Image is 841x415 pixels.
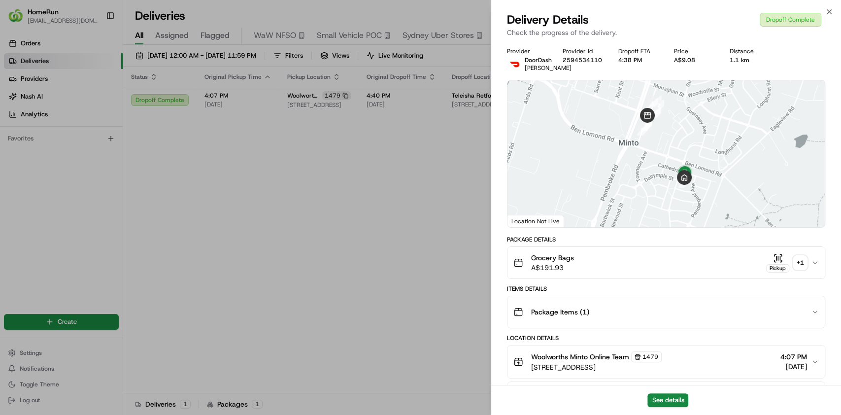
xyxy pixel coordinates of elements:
span: Woolworths Minto Online Team [531,352,629,362]
div: Dropoff ETA [618,47,658,55]
span: [DATE] [780,362,807,372]
button: See details [647,393,688,407]
div: 2 [653,100,664,111]
span: [STREET_ADDRESS] [531,362,662,372]
div: A$9.08 [674,56,714,64]
span: 4:07 PM [780,352,807,362]
div: + 1 [793,256,807,270]
div: Price [674,47,714,55]
div: Provider Id [563,47,603,55]
div: 1 [651,96,662,106]
div: 3 [649,107,660,118]
div: 4:38 PM [618,56,658,64]
div: 4 [650,107,661,118]
div: Distance [730,47,770,55]
button: Pickup [766,253,789,273]
div: Items Details [507,285,825,293]
img: doordash_logo_v2.png [507,56,523,72]
div: 9 [637,125,648,136]
span: DoorDash [525,56,552,64]
span: Package Items ( 1 ) [531,307,589,317]
button: Package Items (1) [507,296,825,328]
div: Pickup [766,264,789,273]
p: Check the progress of the delivery. [507,28,825,37]
span: 1479 [642,353,658,361]
div: 6 [640,118,651,129]
div: Location Details [507,334,825,342]
span: Delivery Details [507,12,589,28]
div: 8 [641,119,652,130]
div: Provider [507,47,547,55]
button: Woolworths Minto Online Team1479[STREET_ADDRESS]4:07 PM[DATE] [507,346,825,378]
button: Grocery BagsA$191.93Pickup+1 [507,247,825,278]
div: Package Details [507,236,825,243]
button: 2594534110 [563,56,602,64]
button: Pickup+1 [766,253,807,273]
div: Location Not Live [507,215,564,227]
span: A$191.93 [531,263,574,273]
div: 1.1 km [730,56,770,64]
div: 5 [647,98,658,109]
span: Grocery Bags [531,253,574,263]
span: [PERSON_NAME] [525,64,572,72]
